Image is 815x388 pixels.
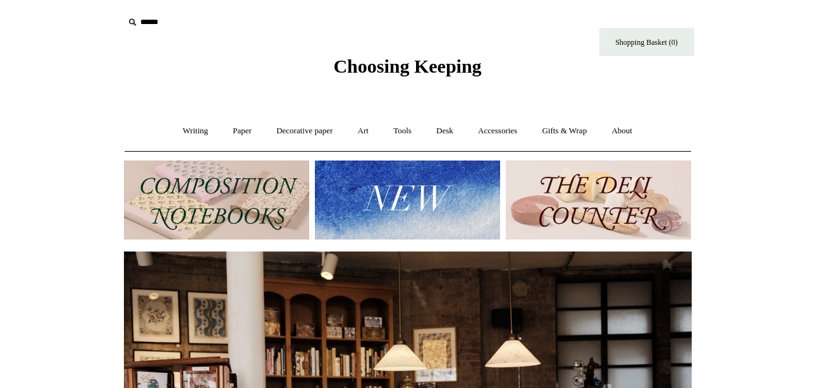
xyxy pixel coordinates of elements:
a: Paper [221,114,263,148]
a: About [600,114,644,148]
a: Choosing Keeping [333,66,481,75]
span: Choosing Keeping [333,56,481,76]
a: Gifts & Wrap [530,114,598,148]
a: Desk [425,114,465,148]
img: The Deli Counter [506,161,691,239]
a: Art [346,114,380,148]
a: Tools [382,114,423,148]
a: Accessories [467,114,529,148]
a: Shopping Basket (0) [599,28,694,56]
a: Decorative paper [265,114,344,148]
img: New.jpg__PID:f73bdf93-380a-4a35-bcfe-7823039498e1 [315,161,500,239]
img: 202302 Composition ledgers.jpg__PID:69722ee6-fa44-49dd-a067-31375e5d54ec [124,161,309,239]
a: Writing [171,114,219,148]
